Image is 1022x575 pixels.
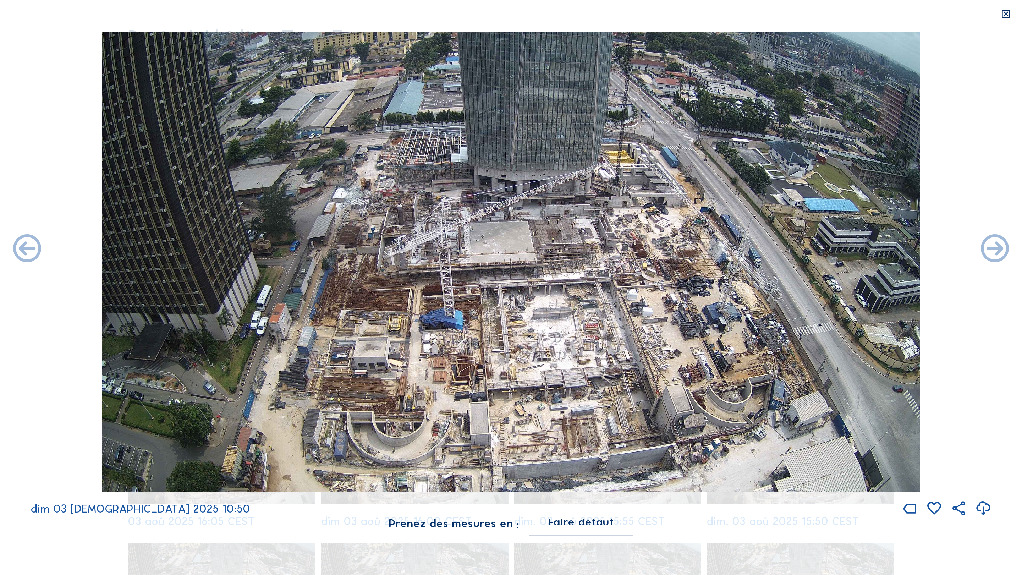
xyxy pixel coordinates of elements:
[102,32,920,492] img: Image
[548,519,614,525] div: Faire défaut
[529,519,633,535] div: Faire défaut
[389,518,519,529] div: Prenez des mesures en :
[31,502,250,515] span: dim 03 [DEMOGRAPHIC_DATA] 2025 10:50
[978,233,1012,267] i: Back
[10,233,44,267] i: Forward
